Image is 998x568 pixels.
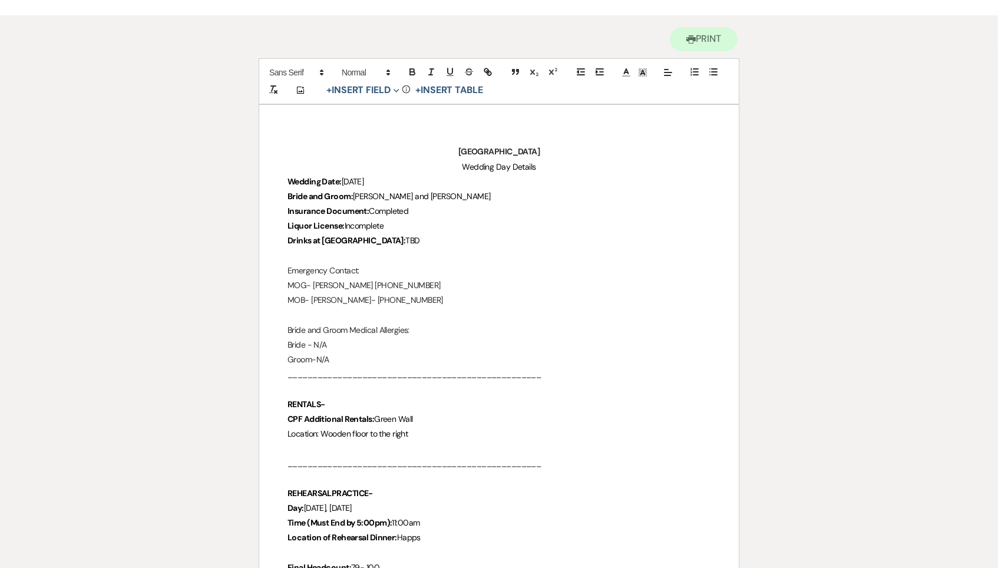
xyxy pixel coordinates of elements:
[287,488,332,498] strong: REHEARSAL
[353,191,491,202] span: [PERSON_NAME] and [PERSON_NAME]
[618,65,635,80] span: Text Color
[287,206,369,216] strong: Insurance Document:
[345,220,384,231] span: Incomplete
[287,278,711,293] p: MOG- [PERSON_NAME] [PHONE_NUMBER]
[392,517,419,528] span: 11:00am
[411,83,487,97] button: +Insert Table
[287,456,711,471] p: ___________________________________________________
[287,367,711,382] p: ___________________________________________________
[287,220,345,231] strong: Liquor License:
[342,176,364,187] span: [DATE]
[326,85,332,95] span: +
[287,235,405,246] strong: Drinks at [GEOGRAPHIC_DATA]:
[287,517,392,528] strong: Time (Must End by 5:00pm):
[287,399,325,410] strong: RENTALS-
[660,65,676,80] span: Alignment
[287,338,711,352] p: Bride - N/A
[397,532,421,543] span: Happs
[458,146,540,157] strong: [GEOGRAPHIC_DATA]
[287,414,374,424] strong: CPF Additional Rentals:
[462,161,536,172] span: Wedding Day Details
[322,83,404,97] button: Insert Field
[405,235,419,246] span: TBD
[287,191,353,202] strong: Bride and Groom:
[287,352,711,367] p: Groom-N/A
[287,428,408,439] span: Location: Wooden floor to the right
[369,206,408,216] span: Completed
[336,65,394,80] span: Header Formats
[287,176,342,187] strong: Wedding Date:
[635,65,651,80] span: Text Background Color
[287,293,711,308] p: MOB- [PERSON_NAME]- [PHONE_NUMBER]
[415,85,421,95] span: +
[287,503,304,513] strong: Day:
[304,503,352,513] span: [DATE], [DATE]
[287,263,711,278] p: Emergency Contact:
[332,488,373,498] strong: PRACTICE-
[287,323,711,338] p: Bride and Groom Medical Allergies:
[374,414,412,424] span: Green Wall
[287,532,397,543] strong: Location of Rehearsal Dinner:
[670,27,738,51] button: Print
